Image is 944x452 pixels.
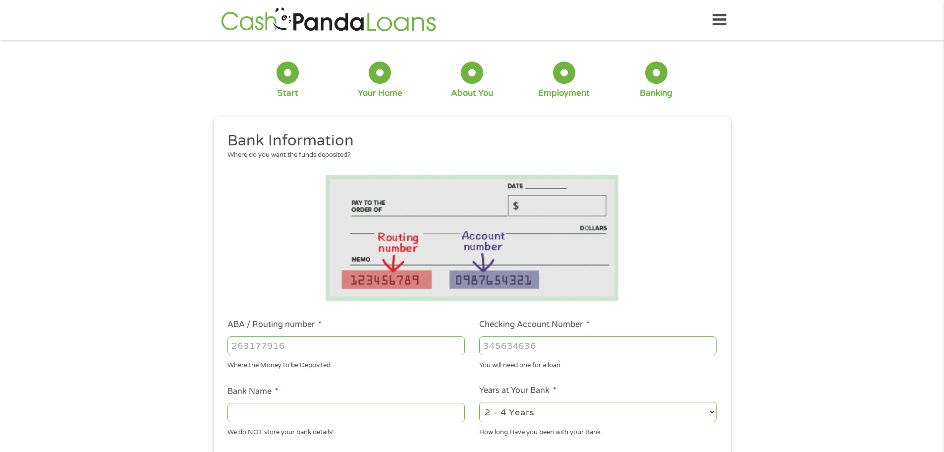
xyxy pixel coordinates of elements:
input: 263177916 [227,336,465,355]
label: ABA / Routing number [227,320,322,330]
div: We do NOT store your bank details! [227,424,465,437]
h2: Bank Information [227,131,709,151]
div: Employment [538,88,590,99]
div: You will need one for a loan. [479,357,717,371]
div: Your Home [358,88,402,99]
div: How long Have you been with your Bank [479,424,717,437]
input: 345634636 [479,336,717,355]
div: Where the Money to be Deposited [227,357,465,371]
img: GetLoanNow Logo [218,6,439,34]
label: Checking Account Number [479,320,590,330]
label: Bank Name [227,387,278,397]
div: Banking [640,88,672,99]
div: Start [278,88,298,99]
img: Routing number location [326,175,619,301]
div: About You [451,88,493,99]
label: Years at Your Bank [479,386,556,396]
div: Where do you want the funds deposited? [227,150,709,160]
